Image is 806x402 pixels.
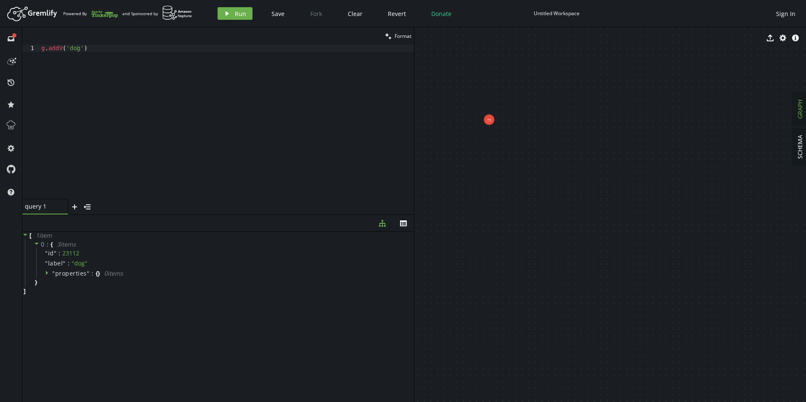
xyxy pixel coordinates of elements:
span: id [48,249,54,257]
span: Format [395,32,411,40]
span: Clear [348,10,363,18]
div: 1 [22,45,40,52]
span: Revert [388,10,406,18]
span: label [48,260,63,267]
span: " [52,269,55,277]
span: query 1 [25,203,59,210]
span: ] [22,287,26,295]
button: Format [382,27,414,45]
button: Run [218,7,253,20]
button: Sign In [772,7,800,20]
span: 1 item [36,231,52,239]
tspan: dog [487,118,491,121]
span: 0 item s [104,269,123,277]
span: Save [271,10,285,18]
span: : [91,270,94,277]
span: Donate [431,10,451,18]
button: Revert [382,7,412,20]
span: GRAPH [796,99,804,119]
button: Clear [341,7,369,20]
div: and Sponsored by [122,5,192,21]
span: Fork [310,10,322,18]
span: " dog " [72,259,87,267]
button: Fork [304,7,329,20]
span: { [51,241,53,248]
span: } [98,270,100,277]
span: } [34,279,37,286]
span: " [63,259,66,267]
span: SCHEMA [796,135,804,159]
span: { [96,270,98,277]
span: : [47,241,49,248]
span: : [59,249,60,257]
button: Save [265,7,291,20]
div: Untitled Workspace [534,10,580,16]
span: properties [55,269,87,277]
span: Run [235,10,246,18]
img: AWS Neptune [162,5,192,20]
span: Sign In [776,10,795,18]
div: Powered By [63,6,118,21]
button: Donate [425,7,458,20]
span: [ [30,232,32,239]
span: 0 [41,240,45,248]
div: 23112 [62,249,79,257]
span: : [68,260,70,267]
span: " [45,259,48,267]
span: " [54,249,57,257]
span: " [87,269,90,277]
span: " [45,249,48,257]
tspan: (23112) [486,120,492,122]
span: 3 item s [57,240,76,248]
